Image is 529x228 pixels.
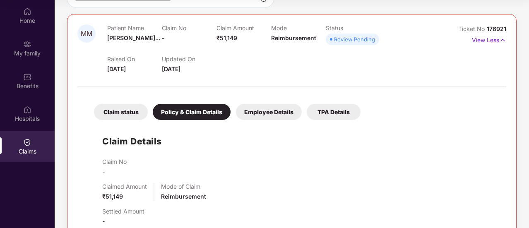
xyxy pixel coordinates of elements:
[107,55,162,62] p: Raised On
[102,183,147,190] p: Claimed Amount
[107,34,160,41] span: [PERSON_NAME]...
[216,24,271,31] p: Claim Amount
[102,208,144,215] p: Settled Amount
[23,138,31,146] img: svg+xml;base64,PHN2ZyBpZD0iQ2xhaW0iIHhtbG5zPSJodHRwOi8vd3d3LnczLm9yZy8yMDAwL3N2ZyIgd2lkdGg9IjIwIi...
[161,193,206,200] span: Reimbursement
[162,65,180,72] span: [DATE]
[236,104,302,120] div: Employee Details
[23,73,31,81] img: svg+xml;base64,PHN2ZyBpZD0iQmVuZWZpdHMiIHhtbG5zPSJodHRwOi8vd3d3LnczLm9yZy8yMDAwL3N2ZyIgd2lkdGg9Ij...
[102,218,105,225] span: -
[216,34,237,41] span: ₹51,149
[162,34,165,41] span: -
[162,24,216,31] p: Claim No
[161,183,206,190] p: Mode of Claim
[81,30,92,37] span: MM
[271,34,316,41] span: Reimbursement
[271,24,326,31] p: Mode
[307,104,361,120] div: TPA Details
[94,104,148,120] div: Claim status
[102,193,123,200] span: ₹51,149
[153,104,231,120] div: Policy & Claim Details
[23,106,31,114] img: svg+xml;base64,PHN2ZyBpZD0iSG9zcGl0YWxzIiB4bWxucz0iaHR0cDovL3d3dy53My5vcmcvMjAwMC9zdmciIHdpZHRoPS...
[326,24,380,31] p: Status
[102,168,105,175] span: -
[487,25,506,32] span: 176921
[23,40,31,48] img: svg+xml;base64,PHN2ZyB3aWR0aD0iMjAiIGhlaWdodD0iMjAiIHZpZXdCb3g9IjAgMCAyMCAyMCIgZmlsbD0ibm9uZSIgeG...
[107,24,162,31] p: Patient Name
[458,25,487,32] span: Ticket No
[334,35,375,43] div: Review Pending
[472,34,506,45] p: View Less
[499,36,506,45] img: svg+xml;base64,PHN2ZyB4bWxucz0iaHR0cDovL3d3dy53My5vcmcvMjAwMC9zdmciIHdpZHRoPSIxNyIgaGVpZ2h0PSIxNy...
[23,7,31,16] img: svg+xml;base64,PHN2ZyBpZD0iSG9tZSIgeG1sbnM9Imh0dHA6Ly93d3cudzMub3JnLzIwMDAvc3ZnIiB3aWR0aD0iMjAiIG...
[162,55,216,62] p: Updated On
[107,65,126,72] span: [DATE]
[102,134,162,148] h1: Claim Details
[102,158,127,165] p: Claim No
